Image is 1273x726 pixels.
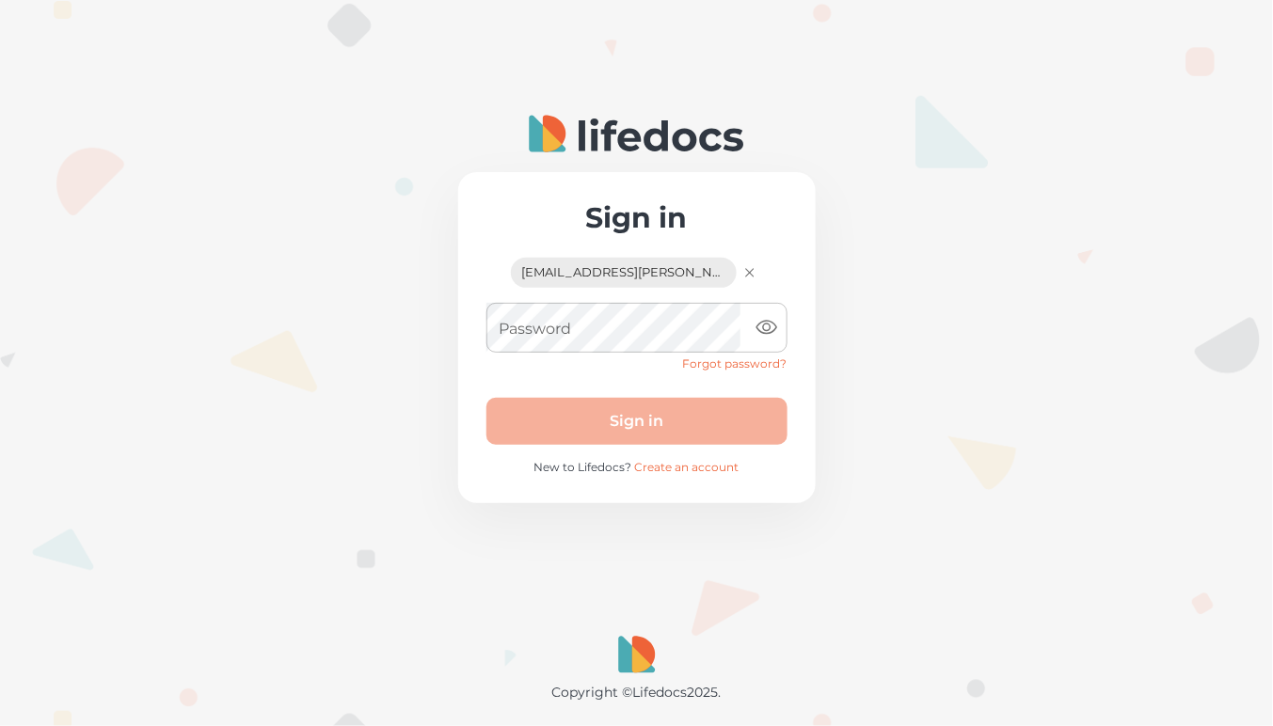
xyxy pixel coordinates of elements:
p: New to Lifedocs? [486,460,788,475]
span: [EMAIL_ADDRESS][PERSON_NAME][DOMAIN_NAME] [511,265,737,280]
h2: Sign in [486,200,788,235]
a: Forgot password? [683,356,788,371]
button: toggle password visibility [748,308,786,346]
a: Create an account [635,460,740,474]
